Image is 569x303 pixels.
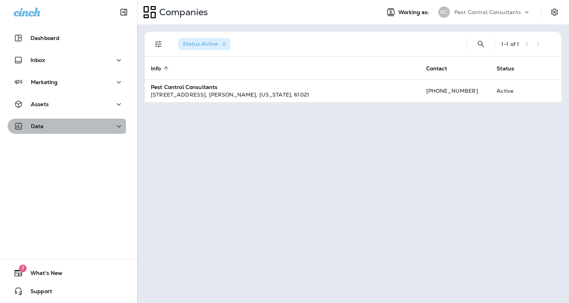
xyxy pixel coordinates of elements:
p: Companies [156,6,208,18]
button: 7What's New [8,265,129,281]
button: Filters [151,36,166,52]
button: Settings [548,5,561,19]
p: Assets [31,101,49,107]
button: Dashboard [8,30,129,46]
p: Pest Control Consultants [454,9,521,15]
button: Data [8,119,129,134]
div: [STREET_ADDRESS] , [PERSON_NAME] , [US_STATE] , 61021 [151,91,414,98]
div: 1 - 1 of 1 [501,41,519,47]
button: Assets [8,97,129,112]
p: Dashboard [30,35,59,41]
strong: Pest Control Consultants [151,84,217,90]
button: Search Companies [473,36,489,52]
p: Inbox [30,57,45,63]
span: Status [497,65,524,72]
span: Contact [426,65,447,72]
span: What's New [23,270,62,279]
div: Status:Active [178,38,230,50]
span: 7 [19,265,27,272]
div: PC [438,6,450,18]
p: Marketing [31,79,58,85]
button: Support [8,284,129,299]
p: Data [31,123,44,129]
button: Inbox [8,52,129,68]
span: Info [151,65,171,72]
span: Status [497,65,514,72]
td: [PHONE_NUMBER] [420,79,491,102]
button: Marketing [8,75,129,90]
td: Active [491,79,534,102]
span: Contact [426,65,457,72]
button: Collapse Sidebar [113,5,134,20]
span: Support [23,288,52,297]
span: Working as: [398,9,431,16]
span: Info [151,65,161,72]
span: Status : Active [183,40,218,47]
